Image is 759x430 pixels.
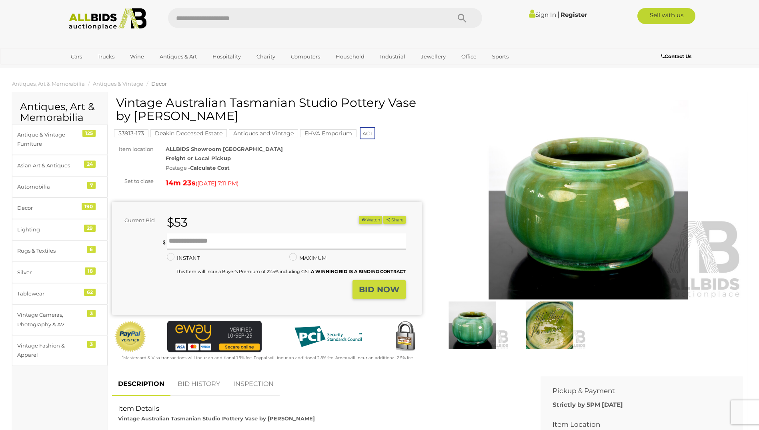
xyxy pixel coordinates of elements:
span: ACT [360,127,375,139]
a: Rugs & Textiles 6 [12,240,108,261]
a: Antiques & Vintage [93,80,143,87]
a: Asian Art & Antiques 24 [12,155,108,176]
li: Watch this item [359,216,382,224]
a: Hospitality [207,50,246,63]
img: Secured by Rapid SSL [389,321,421,353]
h2: Item Location [553,421,719,428]
img: PCI DSS compliant [288,321,368,353]
a: Decor [151,80,167,87]
div: 29 [84,225,96,232]
a: Sell with us [637,8,695,24]
div: 7 [87,182,96,189]
div: 24 [84,161,96,168]
button: Watch [359,216,382,224]
a: EHVA Emporium [300,130,356,137]
div: Current Bid [112,216,161,225]
b: A WINNING BID IS A BINDING CONTRACT [311,269,406,274]
strong: $53 [167,215,188,230]
small: Mastercard & Visa transactions will incur an additional 1.9% fee. Paypal will incur an additional... [122,355,414,360]
a: Trucks [92,50,120,63]
label: INSTANT [167,253,200,263]
a: Wine [125,50,149,63]
div: Set to close [106,177,160,186]
div: Asian Art & Antiques [17,161,83,170]
span: [DATE] 7:11 PM [197,180,237,187]
a: Antiques & Art [154,50,202,63]
a: 53913-173 [114,130,148,137]
div: 6 [87,246,96,253]
img: Allbids.com.au [64,8,151,30]
h2: Pickup & Payment [553,387,719,395]
strong: Vintage Australian Tasmanian Studio Pottery Vase by [PERSON_NAME] [118,415,315,422]
div: Tablewear [17,289,83,298]
strong: ALLBIDS Showroom [GEOGRAPHIC_DATA] [166,146,283,152]
h2: Item Details [118,405,523,412]
a: Antiques, Art & Memorabilia [12,80,85,87]
h2: Antiques, Art & Memorabilia [20,101,100,123]
img: Vintage Australian Tasmanian Studio Pottery Vase by McHugh Pottery [436,301,509,349]
a: Sign In [529,11,556,18]
a: Silver 18 [12,262,108,283]
button: Share [383,216,405,224]
a: Sports [487,50,514,63]
small: This Item will incur a Buyer's Premium of 22.5% including GST. [176,269,406,274]
a: Vintage Cameras, Photography & AV 3 [12,304,108,335]
a: Office [456,50,482,63]
mark: Antiques and Vintage [229,129,298,137]
mark: Deakin Deceased Estate [150,129,227,137]
a: Vintage Fashion & Apparel 3 [12,335,108,366]
a: Charity [251,50,280,63]
div: 3 [87,310,96,317]
div: Vintage Fashion & Apparel [17,341,83,360]
a: Industrial [375,50,411,63]
div: Lighting [17,225,83,234]
a: Automobilia 7 [12,176,108,197]
a: Antiques and Vintage [229,130,298,137]
a: INSPECTION [227,372,280,396]
a: Contact Us [661,52,693,61]
label: MAXIMUM [289,253,326,263]
img: Vintage Australian Tasmanian Studio Pottery Vase by McHugh Pottery [434,100,743,300]
a: Decor 190 [12,197,108,219]
div: 62 [84,289,96,296]
div: Item location [106,145,160,154]
div: Vintage Cameras, Photography & AV [17,310,83,329]
a: Antique & Vintage Furniture 125 [12,124,108,155]
b: Contact Us [661,53,691,59]
a: Jewellery [416,50,451,63]
div: Rugs & Textiles [17,246,83,255]
div: Silver [17,268,83,277]
a: Cars [66,50,87,63]
strong: 14m 23s [166,179,196,187]
strong: BID NOW [359,285,399,294]
strong: Freight or Local Pickup [166,155,231,161]
a: Lighting 29 [12,219,108,240]
span: ( ) [196,180,238,187]
div: 190 [82,203,96,210]
div: Postage - [166,163,422,173]
a: Deakin Deceased Estate [150,130,227,137]
button: BID NOW [352,280,406,299]
h1: Vintage Australian Tasmanian Studio Pottery Vase by [PERSON_NAME] [116,96,420,123]
mark: EHVA Emporium [300,129,356,137]
div: 3 [87,341,96,348]
a: Tablewear 62 [12,283,108,304]
div: 18 [85,267,96,275]
a: Household [330,50,370,63]
img: Official PayPal Seal [114,321,147,353]
a: Register [561,11,587,18]
b: Strictly by 5PM [DATE] [553,401,623,408]
img: eWAY Payment Gateway [167,321,262,352]
div: Decor [17,203,83,213]
img: Vintage Australian Tasmanian Studio Pottery Vase by McHugh Pottery [513,301,586,349]
div: 125 [82,130,96,137]
strong: Calculate Cost [190,165,230,171]
a: BID HISTORY [172,372,226,396]
a: [GEOGRAPHIC_DATA] [66,63,133,76]
a: DESCRIPTION [112,372,170,396]
button: Search [442,8,482,28]
div: Automobilia [17,182,83,191]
